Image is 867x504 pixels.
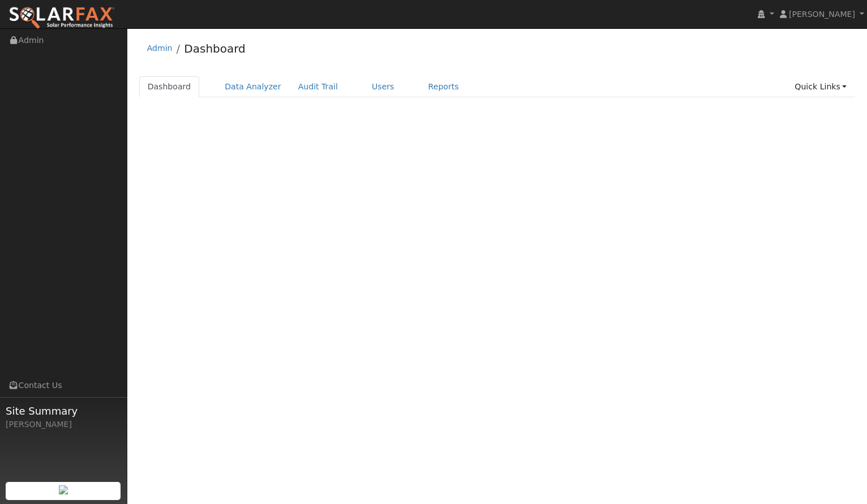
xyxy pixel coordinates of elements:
div: [PERSON_NAME] [6,419,121,430]
a: Dashboard [184,42,246,55]
a: Dashboard [139,76,200,97]
img: SolarFax [8,6,115,30]
a: Reports [420,76,467,97]
span: [PERSON_NAME] [789,10,855,19]
a: Data Analyzer [216,76,290,97]
img: retrieve [59,485,68,494]
a: Admin [147,44,173,53]
a: Audit Trail [290,76,346,97]
a: Users [363,76,403,97]
a: Quick Links [786,76,855,97]
span: Site Summary [6,403,121,419]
